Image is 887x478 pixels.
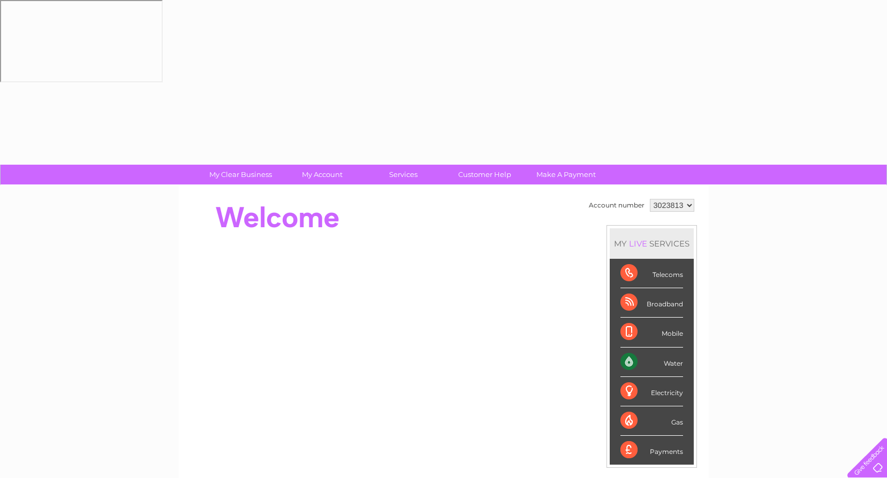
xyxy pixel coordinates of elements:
a: Customer Help [441,165,529,184]
div: Broadband [620,288,683,318]
div: Gas [620,406,683,436]
a: My Clear Business [196,165,285,184]
div: Mobile [620,318,683,347]
div: Payments [620,436,683,465]
a: Services [359,165,448,184]
a: My Account [278,165,366,184]
div: MY SERVICES [610,228,694,259]
div: Water [620,348,683,377]
div: LIVE [627,238,649,249]
a: Make A Payment [522,165,610,184]
td: Account number [586,196,647,214]
div: Telecoms [620,259,683,288]
div: Electricity [620,377,683,406]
